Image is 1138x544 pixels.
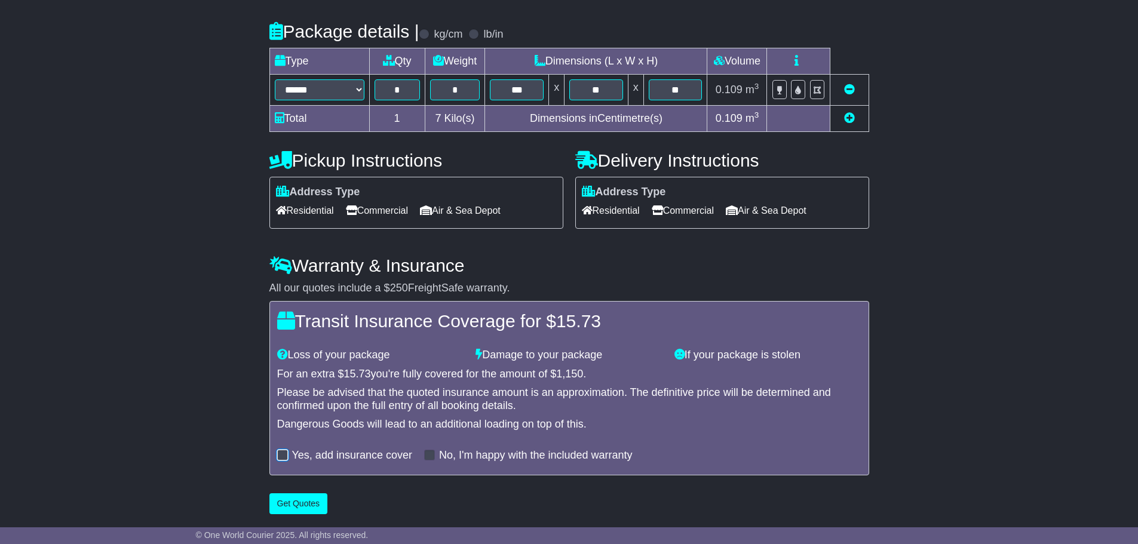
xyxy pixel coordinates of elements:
span: 15.73 [344,368,371,380]
td: 1 [369,105,425,131]
span: Commercial [346,201,408,220]
td: Kilo(s) [425,105,485,131]
td: Total [269,105,369,131]
label: Address Type [582,186,666,199]
td: x [628,74,643,105]
button: Get Quotes [269,493,328,514]
span: m [746,84,759,96]
label: lb/in [483,28,503,41]
h4: Package details | [269,21,419,41]
div: For an extra $ you're fully covered for the amount of $ . [277,368,861,381]
div: Damage to your package [470,349,668,362]
span: Residential [276,201,334,220]
span: Air & Sea Depot [726,201,806,220]
span: 15.73 [556,311,601,331]
span: 1,150 [556,368,583,380]
td: Dimensions in Centimetre(s) [485,105,707,131]
span: m [746,112,759,124]
div: If your package is stolen [668,349,867,362]
sup: 3 [754,82,759,91]
a: Remove this item [844,84,855,96]
a: Add new item [844,112,855,124]
h4: Transit Insurance Coverage for $ [277,311,861,331]
h4: Delivery Instructions [575,150,869,170]
td: Dimensions (L x W x H) [485,48,707,74]
span: Air & Sea Depot [420,201,501,220]
span: Commercial [652,201,714,220]
span: 0.109 [716,84,743,96]
h4: Warranty & Insurance [269,256,869,275]
sup: 3 [754,110,759,119]
span: 7 [435,112,441,124]
label: No, I'm happy with the included warranty [439,449,633,462]
label: Address Type [276,186,360,199]
span: 0.109 [716,112,743,124]
td: Weight [425,48,485,74]
span: Residential [582,201,640,220]
div: Dangerous Goods will lead to an additional loading on top of this. [277,418,861,431]
td: Type [269,48,369,74]
label: kg/cm [434,28,462,41]
span: 250 [390,282,408,294]
h4: Pickup Instructions [269,150,563,170]
div: All our quotes include a $ FreightSafe warranty. [269,282,869,295]
span: © One World Courier 2025. All rights reserved. [196,530,369,540]
td: Volume [707,48,767,74]
div: Loss of your package [271,349,470,362]
label: Yes, add insurance cover [292,449,412,462]
div: Please be advised that the quoted insurance amount is an approximation. The definitive price will... [277,386,861,412]
td: Qty [369,48,425,74]
td: x [549,74,565,105]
